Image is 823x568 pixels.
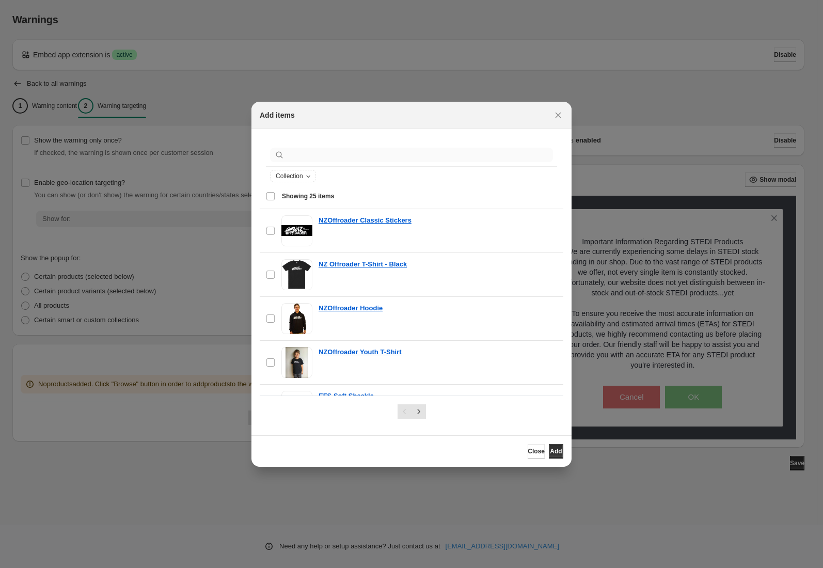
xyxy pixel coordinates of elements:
a: NZOffroader Classic Stickers [319,215,411,226]
span: Add [550,447,562,455]
span: Showing 25 items [282,192,334,200]
button: Next [411,404,426,419]
a: NZOffroader Hoodie [319,303,383,313]
img: NZ Offroader T-Shirt - Black [281,260,312,290]
button: Close [551,108,565,122]
button: Close [528,444,545,459]
a: EFS Soft Shackle [319,391,374,401]
button: Collection [271,170,315,182]
a: NZ Offroader T-Shirt - Black [319,259,407,270]
a: NZOffroader Youth T-Shirt [319,347,402,357]
span: Close [528,447,545,455]
h2: Add items [260,110,295,120]
button: Add [549,444,563,459]
span: Collection [276,172,303,180]
nav: Pagination [398,404,426,419]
